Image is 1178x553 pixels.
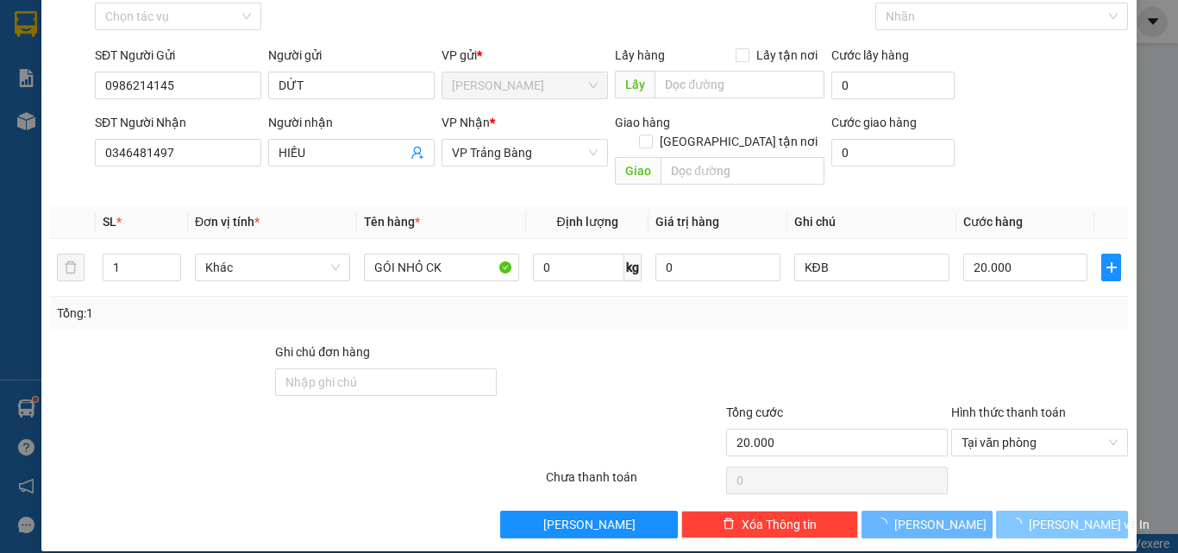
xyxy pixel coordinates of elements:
[624,254,642,281] span: kg
[1101,254,1121,281] button: plus
[726,405,783,419] span: Tổng cước
[6,10,83,86] img: logo
[1102,261,1120,274] span: plus
[831,72,955,99] input: Cước lấy hàng
[894,515,987,534] span: [PERSON_NAME]
[103,215,116,229] span: SL
[963,215,1023,229] span: Cước hàng
[452,140,598,166] span: VP Trảng Bàng
[1029,515,1150,534] span: [PERSON_NAME] và In
[615,116,670,129] span: Giao hàng
[655,254,780,281] input: 0
[442,116,490,129] span: VP Nhận
[556,215,617,229] span: Định lượng
[5,111,165,122] span: [PERSON_NAME]:
[655,215,719,229] span: Giá trị hàng
[655,71,824,98] input: Dọc đường
[1010,518,1029,530] span: loading
[749,46,824,65] span: Lấy tận nơi
[862,511,993,538] button: [PERSON_NAME]
[543,515,636,534] span: [PERSON_NAME]
[47,93,211,107] span: -----------------------------------------
[136,52,237,73] span: 01 Võ Văn Truyện, KP.1, Phường 2
[831,139,955,167] input: Cước giao hàng
[95,46,261,65] div: SĐT Người Gửi
[653,132,824,151] span: [GEOGRAPHIC_DATA] tận nơi
[275,368,497,396] input: Ghi chú đơn hàng
[831,48,909,62] label: Cước lấy hàng
[794,254,949,281] input: Ghi Chú
[205,255,340,280] span: Khác
[500,511,677,538] button: [PERSON_NAME]
[57,254,85,281] button: delete
[875,518,894,530] span: loading
[5,125,105,135] span: In ngày:
[195,215,260,229] span: Đơn vị tính
[951,405,1066,419] label: Hình thức thanh toán
[268,113,435,132] div: Người nhận
[136,9,236,24] strong: ĐỒNG PHƯỚC
[136,28,232,49] span: Bến xe [GEOGRAPHIC_DATA]
[442,46,608,65] div: VP gửi
[544,468,724,498] div: Chưa thanh toán
[661,157,824,185] input: Dọc đường
[615,48,665,62] span: Lấy hàng
[364,215,420,229] span: Tên hàng
[996,511,1128,538] button: [PERSON_NAME] và In
[275,345,370,359] label: Ghi chú đơn hàng
[742,515,817,534] span: Xóa Thông tin
[136,77,211,87] span: Hotline: 19001152
[831,116,917,129] label: Cước giao hàng
[681,511,858,538] button: deleteXóa Thông tin
[38,125,105,135] span: 16:29:52 [DATE]
[787,205,956,239] th: Ghi chú
[410,146,424,160] span: user-add
[615,71,655,98] span: Lấy
[57,304,456,323] div: Tổng: 1
[615,157,661,185] span: Giao
[364,254,519,281] input: VD: Bàn, Ghế
[95,113,261,132] div: SĐT Người Nhận
[268,46,435,65] div: Người gửi
[723,518,735,531] span: delete
[962,430,1118,456] span: Tại văn phòng
[86,110,166,123] span: HT1210250061
[452,72,598,98] span: Hòa Thành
